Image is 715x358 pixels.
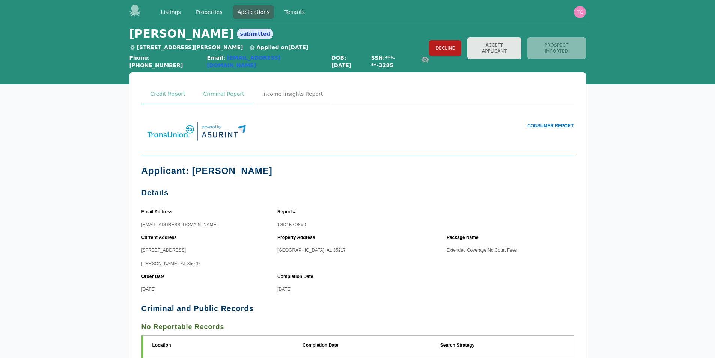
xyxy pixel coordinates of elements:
[429,40,461,56] button: Decline
[141,84,574,104] nav: Tabs
[277,222,306,227] span: TSD1K7O8V0
[141,165,574,177] h1: Applicant: [PERSON_NAME]
[280,5,309,19] a: Tenants
[237,29,273,39] span: submitted
[141,287,156,292] span: [DATE]
[141,222,218,227] span: [EMAIL_ADDRESS][DOMAIN_NAME]
[447,248,517,253] span: Extended Coverage No Court Fees
[233,5,274,19] a: Applications
[152,342,173,349] strong: Location
[253,84,332,104] a: Income Insights Report
[277,234,317,241] strong: Property Address
[141,273,167,280] strong: Order Date
[277,208,298,215] strong: Report #
[141,321,574,332] h3: No Reportable Records
[194,84,253,104] a: Criminal Report
[277,273,315,280] strong: Completion Date
[141,208,175,215] strong: Email Address
[129,54,201,69] div: Phone: [PHONE_NUMBER]
[141,189,574,196] h2: Details
[447,234,481,241] strong: Package Name
[249,44,309,50] span: Applied on [DATE]
[207,55,280,68] a: [EMAIL_ADDRESS][DOMAIN_NAME]
[141,248,200,266] span: [STREET_ADDRESS] [PERSON_NAME], AL 35079
[207,54,325,69] div: Email:
[277,287,292,292] span: [DATE]
[141,205,574,293] table: consumer report details
[141,305,574,312] h2: Criminal and Public Records
[358,122,574,129] p: CONSUMER REPORT
[157,5,185,19] a: Listings
[331,54,365,69] div: DOB: [DATE]
[467,37,521,59] button: Accept Applicant
[141,84,194,104] a: Credit Report
[129,44,243,50] span: [STREET_ADDRESS][PERSON_NAME]
[277,248,346,253] span: [GEOGRAPHIC_DATA], AL 35217
[303,342,340,349] strong: Completion Date
[440,342,477,349] strong: Search Strategy
[129,27,234,41] span: [PERSON_NAME]
[141,234,179,241] strong: Current Address
[191,5,227,19] a: Properties
[202,124,221,129] tspan: powered by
